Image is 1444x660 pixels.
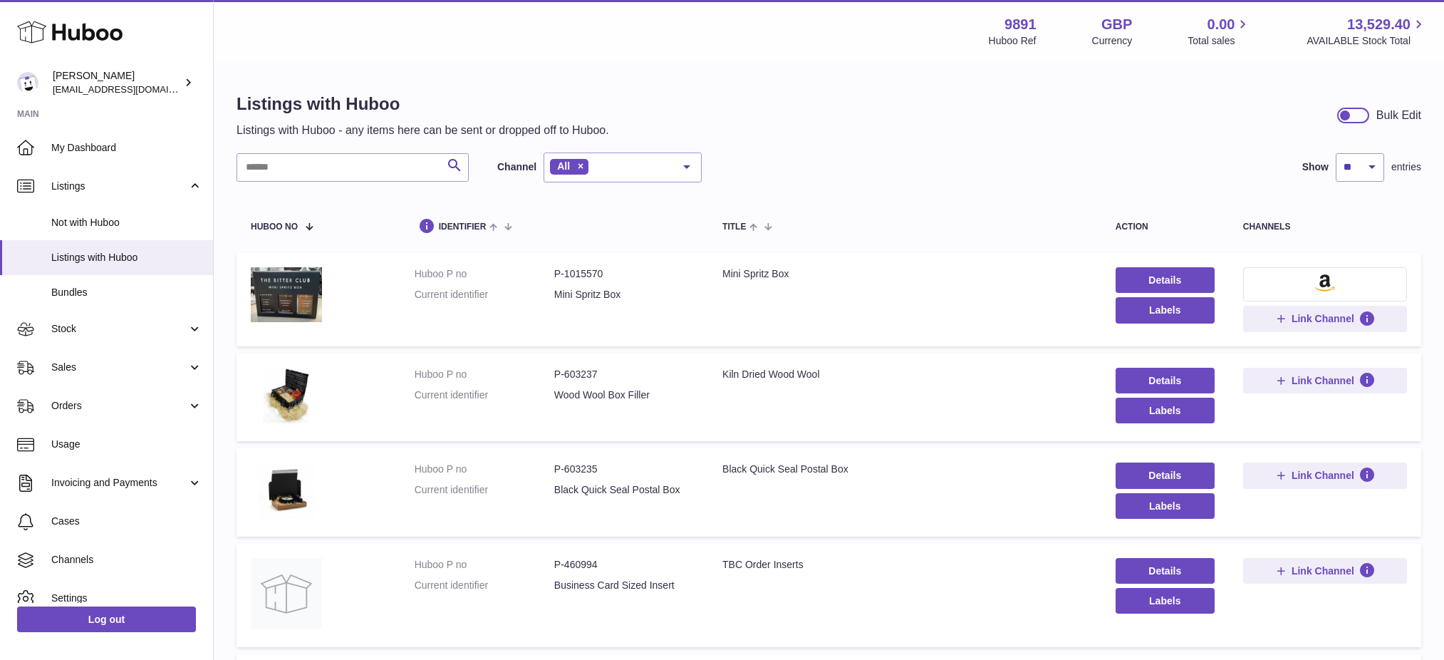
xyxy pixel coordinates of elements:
[51,592,202,605] span: Settings
[251,222,298,232] span: Huboo no
[51,399,187,413] span: Orders
[251,463,322,519] img: Black Quick Seal Postal Box
[1307,34,1427,48] span: AVAILABLE Stock Total
[51,438,202,451] span: Usage
[1292,374,1354,387] span: Link Channel
[1302,160,1329,174] label: Show
[251,267,322,322] img: Mini Spritz Box
[722,368,1087,381] div: Kiln Dried Wood Wool
[1116,558,1215,584] a: Details
[1391,160,1421,174] span: entries
[722,558,1087,572] div: TBC Order Inserts
[722,463,1087,476] div: Black Quick Seal Postal Box
[1188,34,1251,48] span: Total sales
[1116,368,1215,393] a: Details
[251,368,322,424] img: Kiln Dried Wood Wool
[415,388,554,402] dt: Current identifier
[51,553,202,567] span: Channels
[554,579,694,592] dd: Business Card Sized Insert
[554,288,694,301] dd: Mini Spritz Box
[415,558,554,572] dt: Huboo P no
[1116,297,1215,323] button: Labels
[554,463,694,476] dd: P-603235
[51,141,202,155] span: My Dashboard
[251,558,322,629] img: TBC Order Inserts
[1292,564,1354,577] span: Link Channel
[1116,463,1215,488] a: Details
[53,69,181,96] div: [PERSON_NAME]
[1243,558,1407,584] button: Link Channel
[1188,15,1251,48] a: 0.00 Total sales
[1292,312,1354,325] span: Link Channel
[554,388,694,402] dd: Wood Wool Box Filler
[237,123,609,138] p: Listings with Huboo - any items here can be sent or dropped off to Huboo.
[1004,15,1037,34] strong: 9891
[415,368,554,381] dt: Huboo P no
[53,83,209,95] span: [EMAIL_ADDRESS][DOMAIN_NAME]
[51,361,187,374] span: Sales
[1307,15,1427,48] a: 13,529.40 AVAILABLE Stock Total
[1092,34,1133,48] div: Currency
[1116,267,1215,293] a: Details
[1314,274,1335,292] img: amazon-small.png
[1116,222,1215,232] div: action
[1116,588,1215,614] button: Labels
[554,267,694,281] dd: P-1015570
[51,216,202,230] span: Not with Huboo
[415,483,554,497] dt: Current identifier
[497,160,536,174] label: Channel
[17,607,196,632] a: Log out
[415,288,554,301] dt: Current identifier
[1376,108,1421,123] div: Bulk Edit
[722,267,1087,281] div: Mini Spritz Box
[1243,463,1407,488] button: Link Channel
[415,579,554,592] dt: Current identifier
[1243,306,1407,331] button: Link Channel
[1292,469,1354,482] span: Link Channel
[51,180,187,193] span: Listings
[989,34,1037,48] div: Huboo Ref
[51,322,187,336] span: Stock
[1101,15,1132,34] strong: GBP
[237,93,609,115] h1: Listings with Huboo
[722,222,746,232] span: title
[51,251,202,264] span: Listings with Huboo
[415,463,554,476] dt: Huboo P no
[1207,15,1235,34] span: 0.00
[51,515,202,528] span: Cases
[557,160,570,172] span: All
[51,286,202,299] span: Bundles
[554,558,694,572] dd: P-460994
[51,476,187,490] span: Invoicing and Payments
[17,72,38,93] img: internalAdmin-9891@internal.huboo.com
[1116,398,1215,423] button: Labels
[1347,15,1411,34] span: 13,529.40
[1243,368,1407,393] button: Link Channel
[1116,493,1215,519] button: Labels
[1243,222,1407,232] div: channels
[439,222,487,232] span: identifier
[554,483,694,497] dd: Black Quick Seal Postal Box
[415,267,554,281] dt: Huboo P no
[554,368,694,381] dd: P-603237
